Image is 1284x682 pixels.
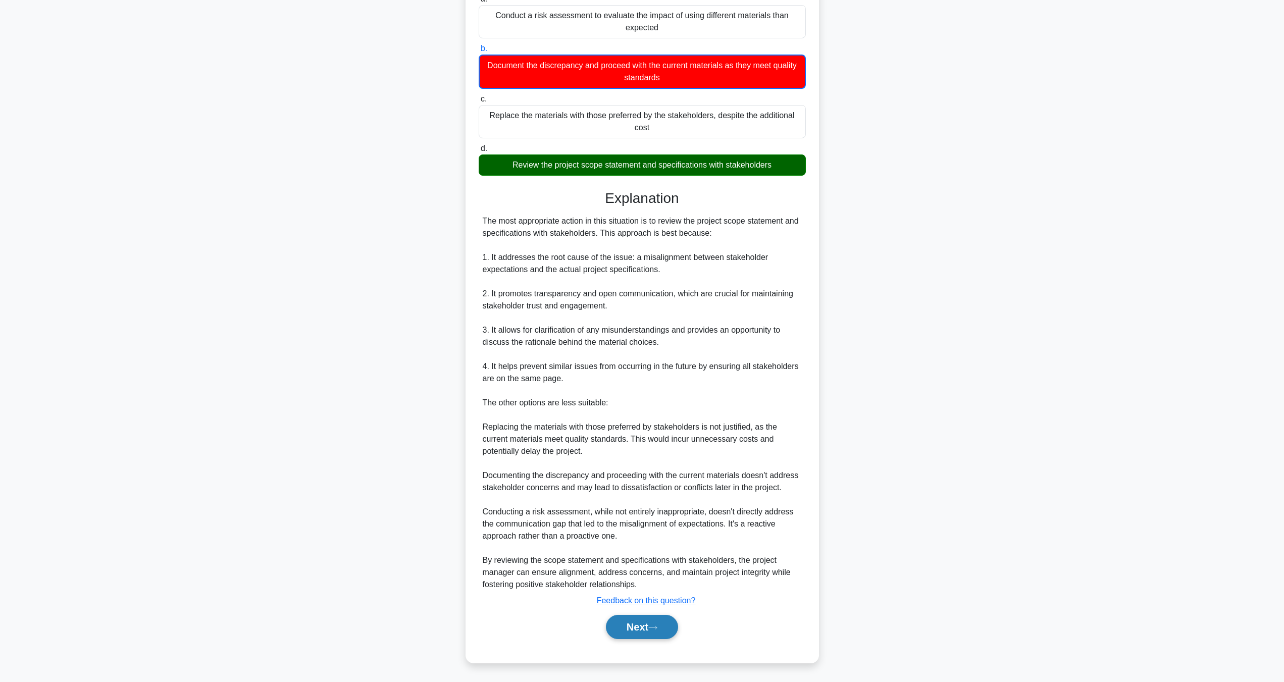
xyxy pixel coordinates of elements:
[485,190,800,207] h3: Explanation
[481,94,487,103] span: c.
[483,215,802,591] div: The most appropriate action in this situation is to review the project scope statement and specif...
[479,105,806,138] div: Replace the materials with those preferred by the stakeholders, despite the additional cost
[481,144,487,152] span: d.
[479,55,806,89] div: Document the discrepancy and proceed with the current materials as they meet quality standards
[479,154,806,176] div: Review the project scope statement and specifications with stakeholders
[597,596,696,605] a: Feedback on this question?
[481,44,487,53] span: b.
[479,5,806,38] div: Conduct a risk assessment to evaluate the impact of using different materials than expected
[606,615,678,639] button: Next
